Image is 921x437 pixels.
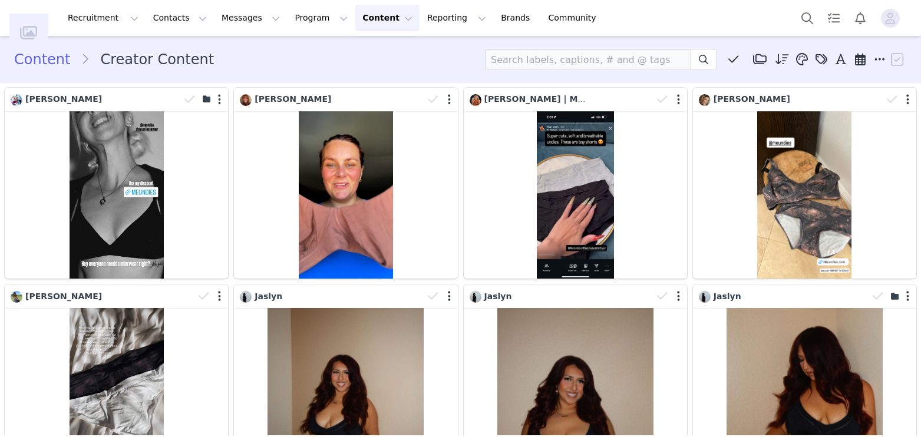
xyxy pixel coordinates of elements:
[884,9,896,28] div: avatar
[240,291,252,303] img: 6664175e-81e0-4fa3-88cc-f3bf2bda752f.jpg
[11,291,22,303] img: 59ca425c-dbc1-4134-ad57-cfbd1bed8ba0.jpg
[542,5,609,31] a: Community
[714,292,741,301] span: Jaslyn
[821,5,847,31] a: Tasks
[288,5,355,31] button: Program
[714,94,790,104] span: [PERSON_NAME]
[874,9,912,28] button: Profile
[25,292,102,301] span: [PERSON_NAME]
[494,5,540,31] a: Brands
[61,5,146,31] button: Recruitment
[484,94,787,104] span: [PERSON_NAME] | Mom Life, Lifestyle, Fashion & Fitness in SoCal
[255,94,331,104] span: [PERSON_NAME]
[240,94,252,106] img: 5d979e00-9ec8-4ab4-99e9-88b24e3532eb.jpg
[470,291,481,303] img: 6664175e-81e0-4fa3-88cc-f3bf2bda752f.jpg
[794,5,820,31] button: Search
[25,94,102,104] span: [PERSON_NAME]
[470,94,481,106] img: 4a5c3107-665d-4909-8efc-40bdbe06ac9e--s.jpg
[847,5,873,31] button: Notifications
[14,49,81,70] a: Content
[420,5,493,31] button: Reporting
[355,5,420,31] button: Content
[699,291,711,303] img: 6664175e-81e0-4fa3-88cc-f3bf2bda752f.jpg
[255,292,282,301] span: Jaslyn
[214,5,287,31] button: Messages
[11,94,22,106] img: fe7209a0-d459-425a-ae18-0d2cd70abe83.jpg
[146,5,214,31] button: Contacts
[484,292,512,301] span: Jaslyn
[699,94,711,106] img: eaaa81ba-acd0-4a0a-af21-81730733d250.jpg
[485,49,691,70] input: Search labels, captions, # and @ tags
